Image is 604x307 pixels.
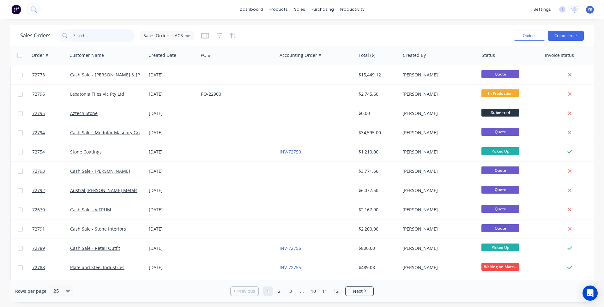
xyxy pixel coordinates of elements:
[149,149,196,155] div: [DATE]
[359,245,396,251] div: $800.00
[403,52,426,58] div: Created By
[149,245,196,251] div: [DATE]
[149,187,196,194] div: [DATE]
[32,123,70,142] a: 72794
[32,220,70,238] a: 72791
[70,149,102,155] a: Stone Coatings
[32,149,45,155] span: 72754
[32,65,70,84] a: 72773
[402,245,473,251] div: [PERSON_NAME]
[32,181,70,200] a: 72792
[481,89,519,97] span: In Production
[70,110,98,116] a: Aztech Stone
[297,286,307,296] a: Jump forward
[481,109,519,117] span: Submitted
[359,226,396,232] div: $2,200.00
[32,129,45,136] span: 72794
[481,186,519,194] span: Quote
[70,187,137,193] a: Austral [PERSON_NAME] Metals
[32,277,70,296] a: 72790
[481,263,519,271] span: Waiting on Mate...
[481,147,519,155] span: Picked Up
[353,288,363,294] span: Next
[402,110,473,117] div: [PERSON_NAME]
[70,226,126,232] a: Cash Sale - Stone Interiors
[149,72,196,78] div: [DATE]
[402,207,473,213] div: [PERSON_NAME]
[11,5,21,14] img: Factory
[481,70,519,78] span: Quote
[402,72,473,78] div: [PERSON_NAME]
[359,264,396,271] div: $489.08
[32,187,45,194] span: 72792
[263,286,273,296] a: Page 1 is your current page
[402,168,473,174] div: [PERSON_NAME]
[346,288,373,294] a: Next page
[32,226,45,232] span: 72791
[32,91,45,97] span: 72796
[359,168,396,174] div: $3,771.56
[337,5,368,14] div: productivity
[32,85,70,104] a: 72796
[231,288,258,294] a: Previous page
[331,286,341,296] a: Page 12
[70,264,124,270] a: Plate and Steel Industries
[320,286,329,296] a: Page 11
[481,128,519,136] span: Quote
[402,226,473,232] div: [PERSON_NAME]
[69,52,104,58] div: Customer Name
[32,110,45,117] span: 72795
[402,149,473,155] div: [PERSON_NAME]
[149,129,196,136] div: [DATE]
[20,33,51,39] h1: Sales Orders
[70,168,130,174] a: Cash Sale - [PERSON_NAME]
[481,205,519,213] span: Quote
[402,129,473,136] div: [PERSON_NAME]
[402,264,473,271] div: [PERSON_NAME]
[583,286,598,301] div: Open Intercom Messenger
[359,187,396,194] div: $6,077.50
[70,245,120,251] a: Cash Sale - Retail Outfit
[359,129,396,136] div: $34,595.00
[275,286,284,296] a: Page 2
[201,91,271,97] div: PO-22900
[32,168,45,174] span: 72793
[359,207,396,213] div: $2,167.90
[280,149,301,155] a: INV-72750
[73,29,135,42] input: Search...
[237,5,266,14] a: dashboard
[228,286,376,296] ul: Pagination
[545,52,574,58] div: Invoice status
[149,264,196,271] div: [DATE]
[32,52,48,58] div: Order #
[514,31,545,41] button: Options
[481,224,519,232] span: Quote
[70,91,124,97] a: Lexatonia Tiles Vic Pty Ltd
[32,72,45,78] span: 72773
[481,166,519,174] span: Quote
[15,288,46,294] span: Rows per page
[286,286,295,296] a: Page 3
[291,5,308,14] div: sales
[32,162,70,181] a: 72793
[32,142,70,161] a: 72754
[280,264,301,270] a: INV-72755
[149,110,196,117] div: [DATE]
[32,245,45,251] span: 72789
[402,187,473,194] div: [PERSON_NAME]
[70,129,147,135] a: Cash Sale - Modular Masonry Group
[32,258,70,277] a: 72788
[32,104,70,123] a: 72795
[402,91,473,97] div: [PERSON_NAME]
[308,5,337,14] div: purchasing
[201,52,211,58] div: PO #
[588,7,592,12] span: PR
[266,5,291,14] div: products
[359,110,396,117] div: $0.00
[32,264,45,271] span: 72788
[237,288,255,294] span: Previous
[481,244,519,251] span: Picked Up
[149,207,196,213] div: [DATE]
[482,52,495,58] div: Status
[149,226,196,232] div: [DATE]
